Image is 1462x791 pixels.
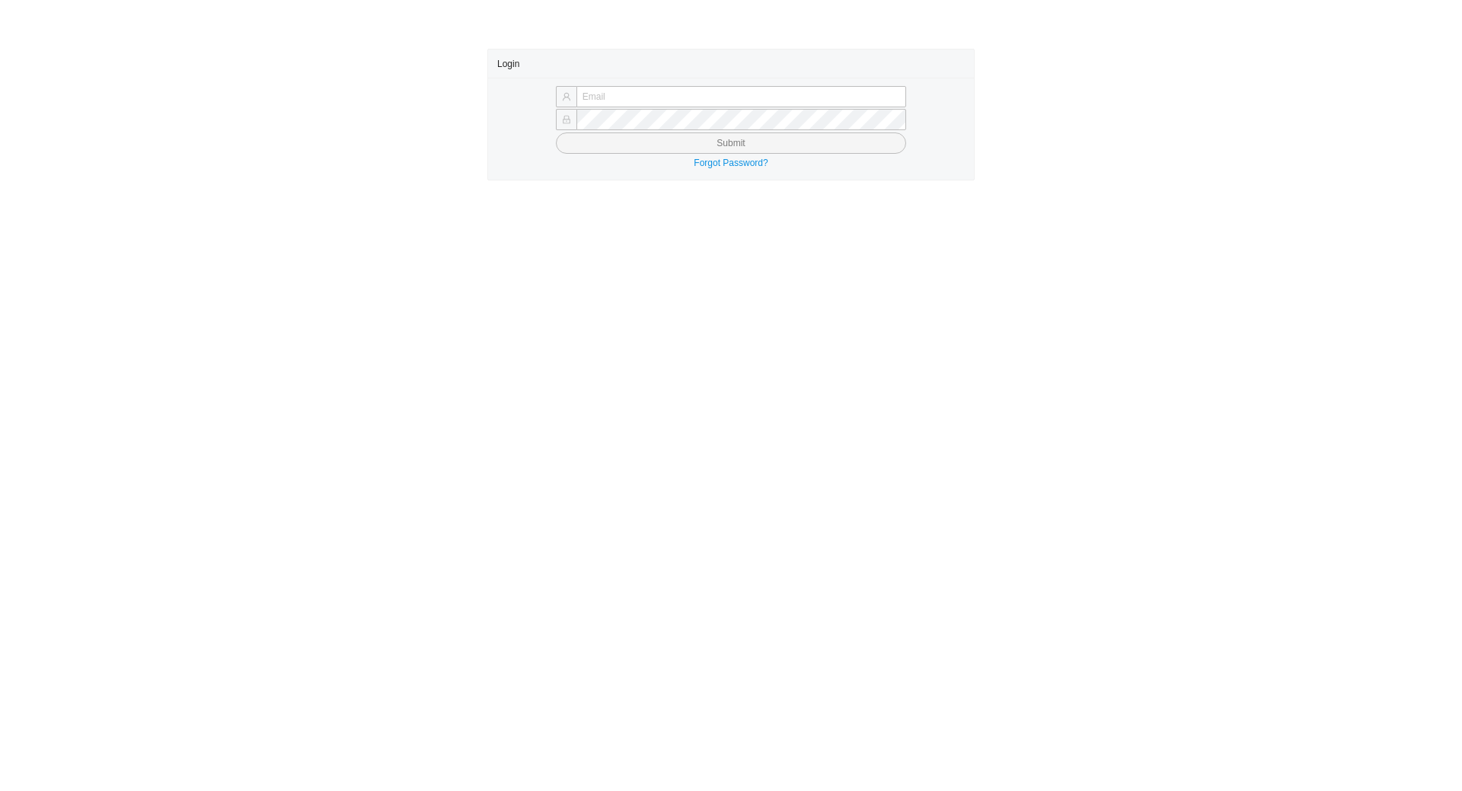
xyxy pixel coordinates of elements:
span: user [562,92,571,101]
a: Forgot Password? [694,158,768,168]
button: Submit [556,132,906,154]
div: Login [497,49,965,78]
span: lock [562,115,571,124]
input: Email [576,86,906,107]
